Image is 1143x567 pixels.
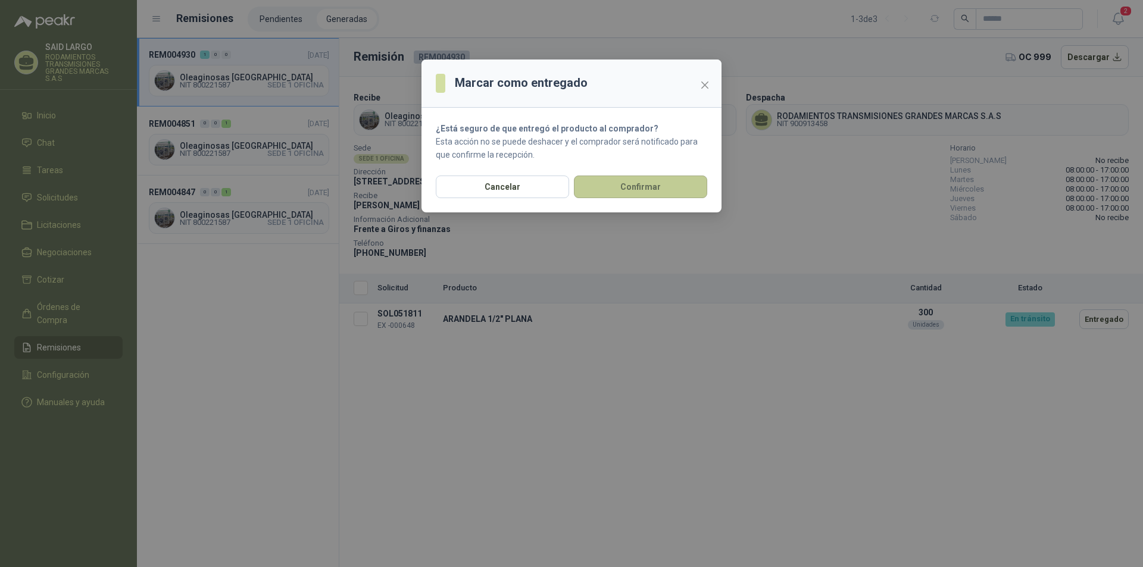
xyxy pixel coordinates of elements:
button: Confirmar [574,176,707,198]
span: close [700,80,710,90]
h3: Marcar como entregado [455,74,588,92]
p: Esta acción no se puede deshacer y el comprador será notificado para que confirme la recepción. [436,135,707,161]
strong: ¿Está seguro de que entregó el producto al comprador? [436,124,658,133]
button: Cancelar [436,176,569,198]
button: Close [695,76,714,95]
